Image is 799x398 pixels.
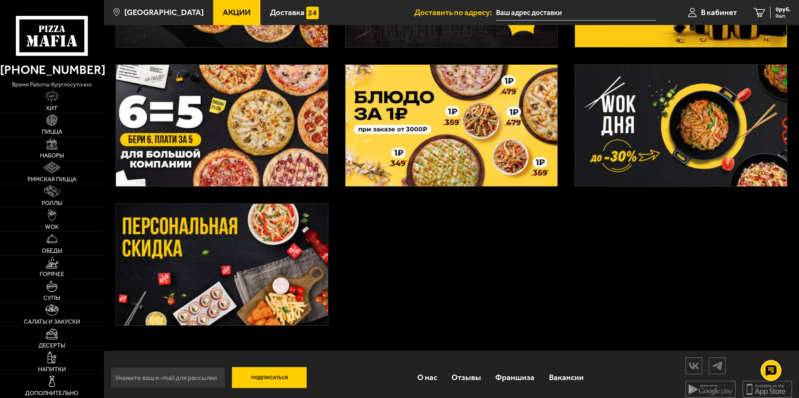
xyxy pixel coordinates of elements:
[25,390,78,396] span: Дополнительно
[709,358,725,373] img: tg
[776,7,791,13] span: 0 руб.
[111,367,225,388] input: Укажите ваш e-mail для рассылки
[42,248,62,254] span: Обеды
[410,364,444,391] a: О нас
[40,153,64,159] span: Наборы
[306,7,319,19] img: 15daf4d41897b9f0e9f617042186c801.svg
[232,367,307,388] button: Подписаться
[45,224,59,230] span: WOK
[38,343,65,349] span: Десерты
[542,364,591,391] a: Вакансии
[414,8,496,16] span: Доставить по адресу:
[40,271,64,277] span: Горячее
[223,8,251,16] span: Акции
[42,129,62,135] span: Пицца
[124,8,204,16] span: [GEOGRAPHIC_DATA]
[24,319,80,325] span: Салаты и закуски
[701,8,737,16] span: В кабинет
[488,364,542,391] a: Франшиза
[270,8,305,16] span: Доставка
[28,177,76,183] span: Римская пицца
[38,367,66,373] span: Напитки
[46,106,58,112] span: Хит
[444,364,488,391] a: Отзывы
[42,200,62,206] span: Роллы
[686,358,702,373] img: vk
[776,13,791,18] span: 0 шт.
[496,5,656,20] input: Ваш адрес доставки
[43,295,60,301] span: Супы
